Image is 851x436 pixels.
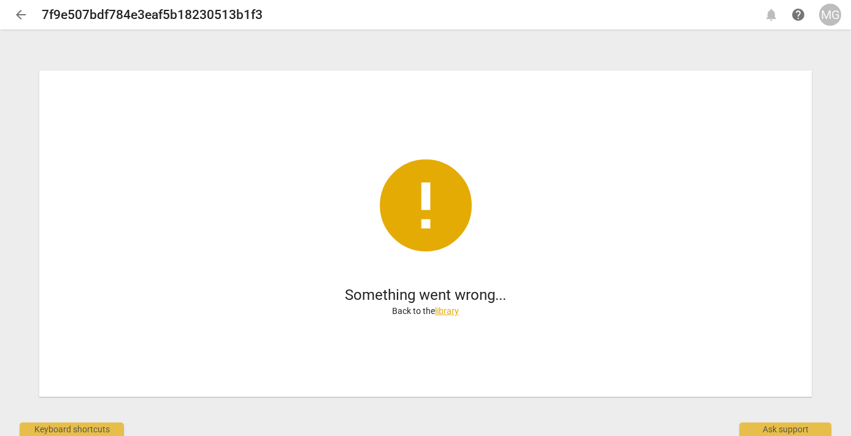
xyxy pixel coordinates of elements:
[392,305,459,318] p: Back to the
[739,423,831,436] div: Ask support
[371,150,481,261] span: error
[20,423,124,436] div: Keyboard shortcuts
[791,7,806,22] span: help
[13,7,28,22] span: arrow_back
[42,7,263,23] h2: 7f9e507bdf784e3eaf5b18230513b1f3
[819,4,841,26] button: MG
[435,306,459,316] a: library
[787,4,809,26] a: Help
[345,285,506,305] h1: Something went wrong...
